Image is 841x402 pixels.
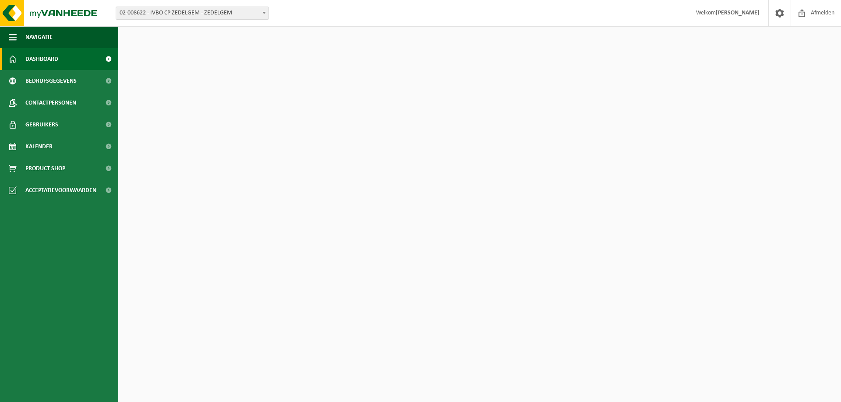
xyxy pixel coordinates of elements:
[25,157,65,179] span: Product Shop
[716,10,760,16] strong: [PERSON_NAME]
[25,136,53,157] span: Kalender
[25,26,53,48] span: Navigatie
[116,7,269,20] span: 02-008622 - IVBO CP ZEDELGEM - ZEDELGEM
[25,70,77,92] span: Bedrijfsgegevens
[116,7,269,19] span: 02-008622 - IVBO CP ZEDELGEM - ZEDELGEM
[25,48,58,70] span: Dashboard
[25,92,76,114] span: Contactpersonen
[25,114,58,136] span: Gebruikers
[25,179,96,201] span: Acceptatievoorwaarden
